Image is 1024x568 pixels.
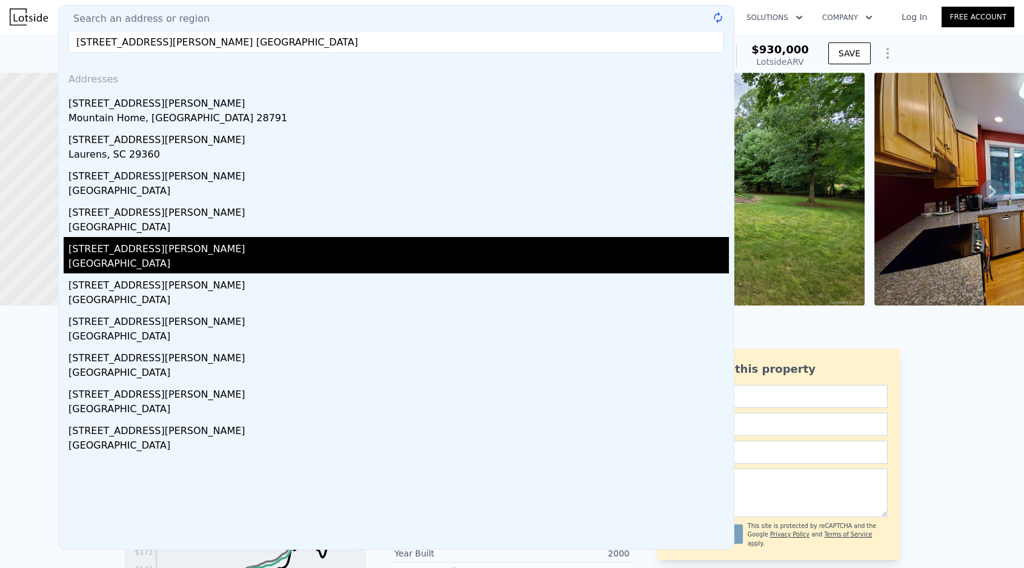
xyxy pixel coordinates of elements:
button: Company [813,7,882,28]
div: [GEOGRAPHIC_DATA] [68,293,729,310]
tspan: $171 [135,548,153,556]
a: Terms of Service [824,531,872,538]
div: Mountain Home, [GEOGRAPHIC_DATA] 28791 [68,111,729,128]
input: Phone [670,441,888,464]
div: [GEOGRAPHIC_DATA] [68,438,729,455]
div: [GEOGRAPHIC_DATA] [68,256,729,273]
div: [STREET_ADDRESS][PERSON_NAME] [68,310,729,329]
span: Search an address or region [64,12,210,26]
div: 2000 [512,547,630,560]
div: [STREET_ADDRESS][PERSON_NAME] [68,92,729,111]
input: Email [670,413,888,436]
div: [STREET_ADDRESS][PERSON_NAME] [68,164,729,184]
div: This site is protected by reCAPTCHA and the Google and apply. [748,522,888,548]
input: Enter an address, city, region, neighborhood or zip code [68,31,724,53]
div: [STREET_ADDRESS][PERSON_NAME] [68,346,729,366]
div: Ask about this property [670,361,888,378]
div: [GEOGRAPHIC_DATA] [68,329,729,346]
div: [STREET_ADDRESS][PERSON_NAME] [68,383,729,402]
div: [STREET_ADDRESS][PERSON_NAME] [68,201,729,220]
div: [STREET_ADDRESS][PERSON_NAME] [68,273,729,293]
div: [GEOGRAPHIC_DATA] [68,402,729,419]
a: Privacy Policy [770,531,810,538]
a: Log In [887,11,942,23]
span: $930,000 [751,43,809,56]
div: Year Built [394,547,512,560]
div: Addresses [64,62,729,92]
a: Free Account [942,7,1014,27]
button: Solutions [737,7,813,28]
div: [STREET_ADDRESS][PERSON_NAME] [68,128,729,147]
div: Laurens, SC 29360 [68,147,729,164]
img: Lotside [10,8,48,25]
button: SAVE [828,42,871,64]
button: Show Options [876,41,900,65]
div: Lotside ARV [751,56,809,68]
input: Name [670,385,888,408]
div: [STREET_ADDRESS][PERSON_NAME] [68,419,729,438]
div: [STREET_ADDRESS][PERSON_NAME] [68,237,729,256]
div: [GEOGRAPHIC_DATA] [68,184,729,201]
div: [GEOGRAPHIC_DATA] [68,366,729,383]
div: [GEOGRAPHIC_DATA] [68,220,729,237]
